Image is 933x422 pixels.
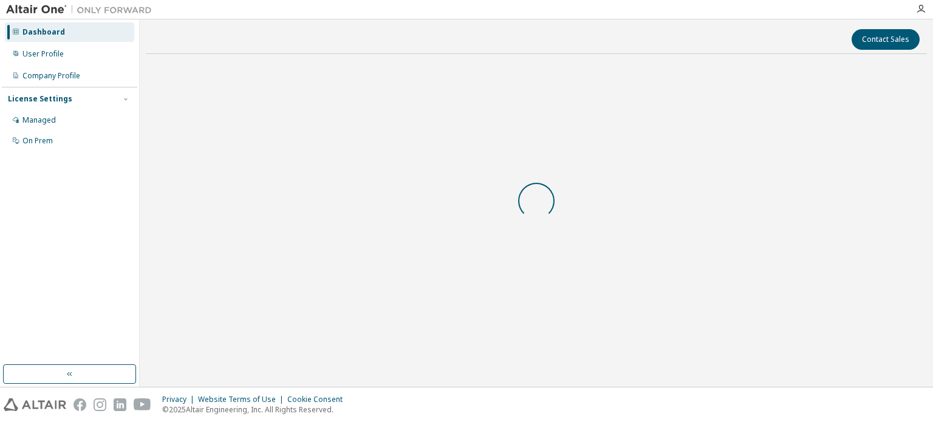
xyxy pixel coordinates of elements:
[287,395,350,404] div: Cookie Consent
[114,398,126,411] img: linkedin.svg
[852,29,920,50] button: Contact Sales
[22,71,80,81] div: Company Profile
[22,115,56,125] div: Managed
[134,398,151,411] img: youtube.svg
[6,4,158,16] img: Altair One
[22,49,64,59] div: User Profile
[22,27,65,37] div: Dashboard
[198,395,287,404] div: Website Terms of Use
[162,404,350,415] p: © 2025 Altair Engineering, Inc. All Rights Reserved.
[8,94,72,104] div: License Settings
[94,398,106,411] img: instagram.svg
[73,398,86,411] img: facebook.svg
[162,395,198,404] div: Privacy
[22,136,53,146] div: On Prem
[4,398,66,411] img: altair_logo.svg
